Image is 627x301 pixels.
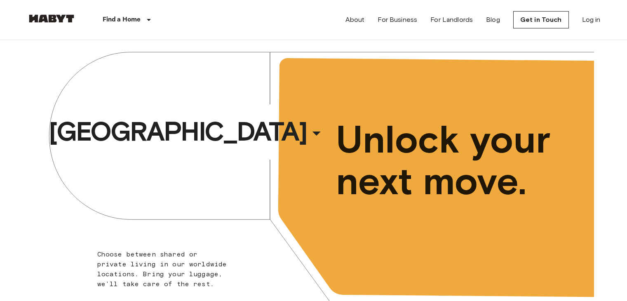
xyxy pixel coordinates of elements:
a: About [345,15,365,25]
img: Habyt [27,14,76,23]
button: [GEOGRAPHIC_DATA] [45,113,330,150]
a: For Landlords [430,15,473,25]
a: Get in Touch [513,11,569,28]
a: Blog [486,15,500,25]
span: Unlock your next move. [336,119,560,202]
a: Log in [582,15,601,25]
span: Choose between shared or private living in our worldwide locations. Bring your luggage, we'll tak... [97,250,227,288]
a: For Business [378,15,417,25]
span: [GEOGRAPHIC_DATA] [49,115,307,148]
p: Find a Home [103,15,141,25]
